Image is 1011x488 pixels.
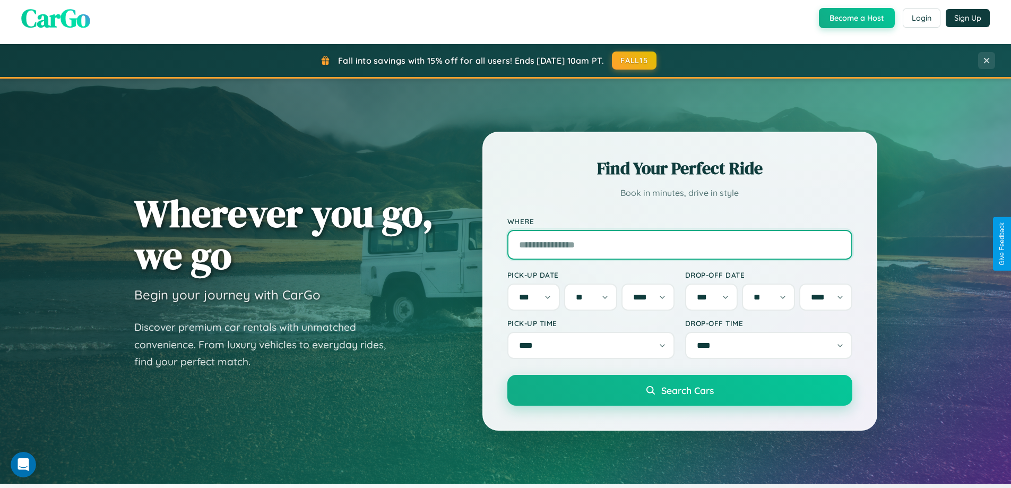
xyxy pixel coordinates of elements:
span: CarGo [21,1,90,36]
label: Where [507,217,852,226]
button: Search Cars [507,375,852,406]
p: Discover premium car rentals with unmatched convenience. From luxury vehicles to everyday rides, ... [134,319,400,371]
h2: Find Your Perfect Ride [507,157,852,180]
label: Pick-up Time [507,319,675,328]
label: Drop-off Date [685,270,852,279]
button: Become a Host [819,8,895,28]
iframe: Intercom live chat [11,452,36,477]
h1: Wherever you go, we go [134,192,434,276]
div: Give Feedback [998,222,1006,266]
button: FALL15 [612,52,656,70]
button: Login [903,8,940,28]
label: Drop-off Time [685,319,852,328]
button: Sign Up [946,9,990,27]
h3: Begin your journey with CarGo [134,287,321,303]
span: Search Cars [661,384,714,396]
p: Book in minutes, drive in style [507,185,852,201]
label: Pick-up Date [507,270,675,279]
span: Fall into savings with 15% off for all users! Ends [DATE] 10am PT. [338,55,604,66]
